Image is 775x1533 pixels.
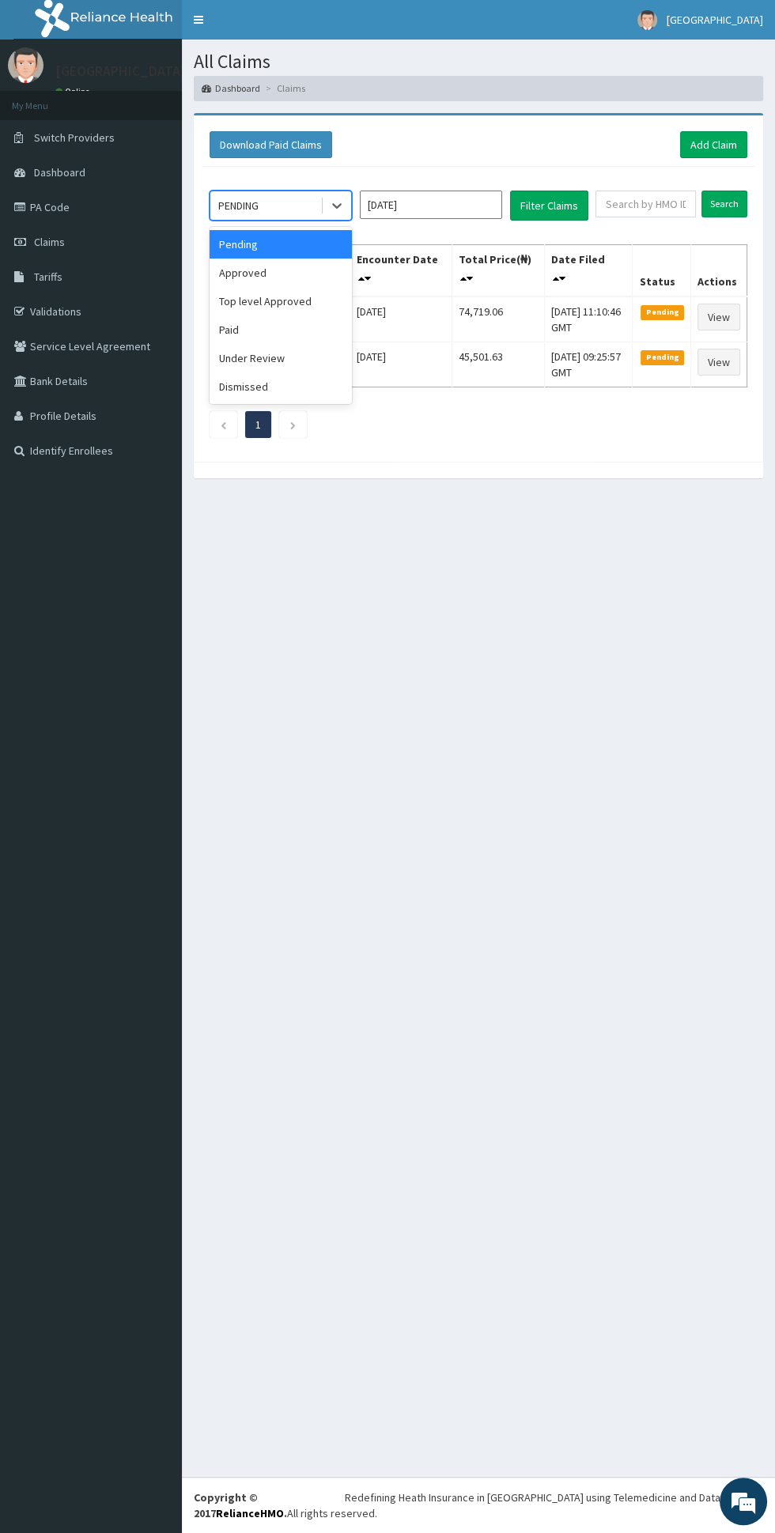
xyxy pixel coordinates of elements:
div: Redefining Heath Insurance in [GEOGRAPHIC_DATA] using Telemedicine and Data Science! [345,1490,763,1505]
td: 74,719.06 [452,296,544,342]
td: [DATE] 11:10:46 GMT [545,296,633,342]
div: Under Review [210,344,352,372]
span: Pending [641,305,684,319]
button: Filter Claims [510,191,588,221]
span: [GEOGRAPHIC_DATA] [667,13,763,27]
a: View [697,349,740,376]
td: [DATE] [350,296,452,342]
a: Add Claim [680,131,747,158]
input: Search [701,191,747,217]
div: Paid [210,315,352,344]
span: Pending [641,350,684,364]
div: Top level Approved [210,287,352,315]
p: [GEOGRAPHIC_DATA] [55,64,186,78]
div: Pending [210,230,352,259]
div: Dismissed [210,372,352,401]
td: [DATE] 09:25:57 GMT [545,342,633,387]
th: Encounter Date [350,244,452,296]
a: View [697,304,740,330]
div: Approved [210,259,352,287]
input: Select Month and Year [360,191,502,219]
a: Page 1 is your current page [255,417,261,432]
a: Online [55,86,93,97]
li: Claims [262,81,305,95]
img: User Image [637,10,657,30]
footer: All rights reserved. [182,1477,775,1533]
span: Switch Providers [34,130,115,145]
td: [DATE] [350,342,452,387]
input: Search by HMO ID [595,191,696,217]
td: 45,501.63 [452,342,544,387]
h1: All Claims [194,51,763,72]
th: Actions [690,244,747,296]
span: Tariffs [34,270,62,284]
div: PENDING [218,198,259,213]
button: Download Paid Claims [210,131,332,158]
strong: Copyright © 2017 . [194,1490,287,1520]
th: Date Filed [545,244,633,296]
a: Next page [289,417,297,432]
a: RelianceHMO [216,1506,284,1520]
span: Dashboard [34,165,85,179]
a: Previous page [220,417,227,432]
th: Status [633,244,691,296]
img: User Image [8,47,43,83]
a: Dashboard [202,81,260,95]
span: Claims [34,235,65,249]
th: Total Price(₦) [452,244,544,296]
